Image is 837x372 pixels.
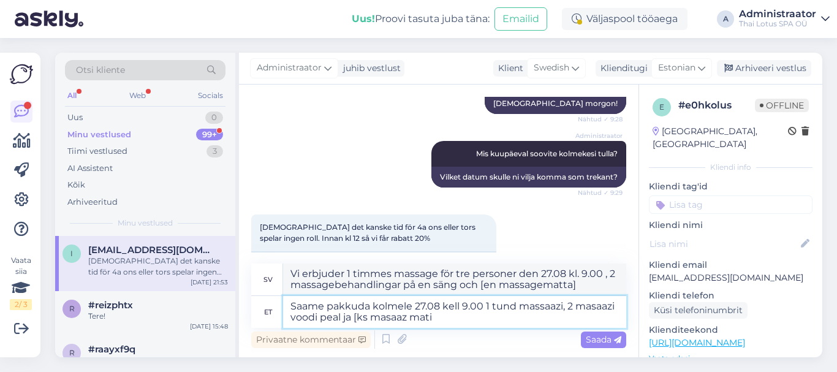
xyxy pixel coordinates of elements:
div: Arhiveeri vestlus [717,60,811,77]
span: ingela_nordin@hotmail.com [88,245,216,256]
div: Socials [195,88,225,104]
span: Administraator [257,61,322,75]
div: [DATE] 15:48 [190,322,228,331]
div: Küsi telefoninumbrit [649,302,748,319]
p: [EMAIL_ADDRESS][DOMAIN_NAME] [649,271,812,284]
div: AI Assistent [67,162,113,175]
span: Offline [755,99,809,112]
span: i [70,249,73,258]
a: [URL][DOMAIN_NAME] [649,337,745,348]
div: juhib vestlust [338,62,401,75]
div: Kliendi info [649,162,812,173]
span: [DEMOGRAPHIC_DATA] det kanske tid för 4a ons eller tors spelar ingen roll. Innan kl 12 så vi får ... [260,222,477,243]
span: Swedish [534,61,569,75]
p: Kliendi email [649,259,812,271]
div: 99+ [196,129,223,141]
span: Administraator [575,131,623,140]
span: Nähtud ✓ 9:29 [577,188,623,197]
span: Nähtud ✓ 9:28 [577,115,623,124]
textarea: Saame pakkuda kolmele 27.08 kell 9.00 1 tund massaazi, 2 masaazi voodi peal ja [ks masaaz mati [283,296,626,328]
p: Kliendi telefon [649,289,812,302]
span: r [69,304,75,313]
div: Minu vestlused [67,129,131,141]
span: Estonian [658,61,695,75]
div: Privaatne kommentaar [251,332,371,348]
span: Minu vestlused [118,218,173,229]
div: Vaata siia [10,255,32,310]
div: 2 / 3 [10,299,32,310]
div: Klienditugi [596,62,648,75]
div: Arhiveeritud [67,196,118,208]
span: e [659,102,664,112]
img: Askly Logo [10,63,33,86]
div: Tiimi vestlused [67,145,127,158]
span: Otsi kliente [76,64,125,77]
div: [DATE] 21:53 [191,278,228,287]
div: Tere! [88,311,228,322]
div: # e0hkolus [678,98,755,113]
div: 0 [205,112,223,124]
span: Saada [586,334,621,345]
p: Klienditeekond [649,324,812,336]
div: Klient [493,62,523,75]
span: r [69,348,75,357]
div: All [65,88,79,104]
input: Lisa nimi [650,237,798,251]
div: [DEMOGRAPHIC_DATA] morgon! [485,93,626,114]
span: Mis kuupäeval soovite kolmekesi tulla? [476,149,618,158]
textarea: Vi erbjuder 1 timmes massage för tre personer den 27.08 kl. 9.00 , 2 massagebehandlingar på en sä... [283,264,626,295]
span: #raayxf9q [88,344,135,355]
div: A [717,10,734,28]
div: et [264,302,272,322]
p: Vaata edasi ... [649,353,812,364]
div: 3 [206,145,223,158]
div: Väljaspool tööaega [562,8,687,30]
div: sv [263,269,273,290]
input: Lisa tag [649,195,812,214]
div: Võib-olla on aega 4. kolmapäevaks või neljapäevaks, see pole oluline. Enne kella 12.00 saame 20% ... [251,251,496,283]
button: Emailid [494,7,547,31]
p: Kliendi nimi [649,219,812,232]
div: Web [127,88,148,104]
div: Kõik [67,179,85,191]
div: [GEOGRAPHIC_DATA], [GEOGRAPHIC_DATA] [653,125,788,151]
p: Kliendi tag'id [649,180,812,193]
div: Thai Lotus SPA OÜ [739,19,816,29]
b: Uus! [352,13,375,25]
span: #reizphtx [88,300,133,311]
div: Uus [67,112,83,124]
div: Proovi tasuta juba täna: [352,12,490,26]
div: [DEMOGRAPHIC_DATA] det kanske tid för 4a ons eller tors spelar ingen roll. Innan kl 12 så vi får ... [88,256,228,278]
div: Vilket datum skulle ni vilja komma som trekant? [431,167,626,188]
div: Administraator [739,9,816,19]
a: AdministraatorThai Lotus SPA OÜ [739,9,830,29]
